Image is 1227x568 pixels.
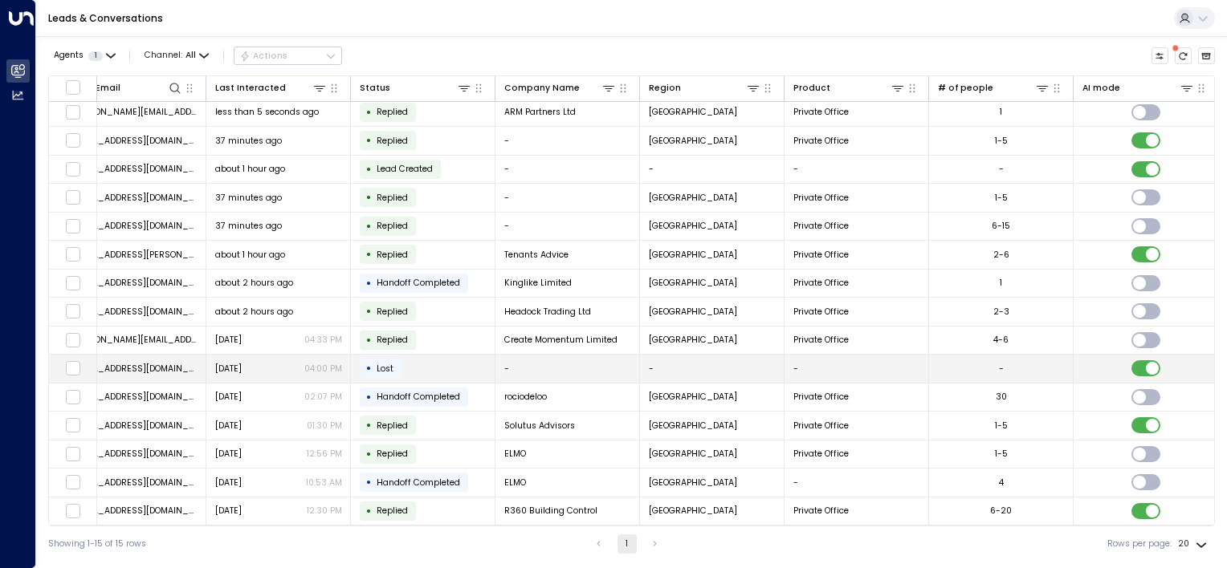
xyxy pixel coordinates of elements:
[366,187,372,208] div: •
[504,448,526,460] span: ELMO
[65,190,80,205] span: Toggle select row
[785,355,929,383] td: -
[71,334,198,346] span: amelia.coll@create-momentum.co.uk
[793,220,849,232] span: Private Office
[377,505,408,517] span: Replied
[649,505,737,517] span: London
[215,220,282,232] span: 37 minutes ago
[377,306,408,318] span: Replied
[360,80,472,95] div: Status
[366,216,372,237] div: •
[649,80,761,95] div: Region
[640,156,785,184] td: -
[215,192,282,204] span: 37 minutes ago
[649,306,737,318] span: London
[71,106,198,118] span: alexander.mignone@gmail.com
[304,334,342,346] p: 04:33 PM
[793,80,906,95] div: Product
[995,448,1008,460] div: 1-5
[377,249,408,261] span: Replied
[377,477,460,489] span: Handoff Completed
[239,51,288,62] div: Actions
[504,420,575,432] span: Solutus Advisors
[1175,47,1192,65] span: There are new threads available. Refresh the grid to view the latest updates.
[366,501,372,521] div: •
[65,361,80,376] span: Toggle select row
[995,192,1008,204] div: 1-5
[215,363,242,375] span: Yesterday
[185,51,196,60] span: All
[215,163,285,175] span: about 1 hour ago
[377,420,408,432] span: Replied
[215,505,242,517] span: Yesterday
[65,104,80,120] span: Toggle select row
[215,391,242,403] span: Yesterday
[793,277,849,289] span: Private Office
[793,81,830,95] div: Product
[993,249,1009,261] div: 2-6
[1198,47,1216,65] button: Archived Leads
[377,334,408,346] span: Replied
[71,220,198,232] span: aohorne9@gmail.com
[377,220,408,232] span: Replied
[793,391,849,403] span: Private Office
[65,418,80,433] span: Toggle select row
[48,11,163,25] a: Leads & Conversations
[495,127,640,155] td: -
[1178,534,1210,554] div: 20
[938,80,1050,95] div: # of people
[649,135,737,147] span: London
[377,277,460,289] span: Handoff Completed
[377,448,408,460] span: Replied
[504,391,547,403] span: rociodeloo
[1152,47,1169,65] button: Customize
[366,415,372,436] div: •
[504,277,572,289] span: Kinglike Limited
[366,472,372,493] div: •
[504,306,591,318] span: Headock Trading Ltd
[366,330,372,351] div: •
[377,363,393,375] span: Lost
[995,420,1008,432] div: 1-5
[649,192,737,204] span: London
[71,505,198,517] span: martinsmith@r360group.com
[504,249,569,261] span: Tenants Advice
[1000,277,1002,289] div: 1
[88,51,103,61] span: 1
[71,477,198,489] span: emma.chandler95@outlook.com
[215,420,242,432] span: Yesterday
[215,477,242,489] span: Yesterday
[215,135,282,147] span: 37 minutes ago
[995,135,1008,147] div: 1-5
[71,306,198,318] span: xxhelexi@gmail.com
[304,391,342,403] p: 02:07 PM
[65,446,80,461] span: Toggle select row
[48,47,120,64] button: Agents1
[495,156,640,184] td: -
[504,106,576,118] span: ARM Partners Ltd
[366,130,372,151] div: •
[999,363,1004,375] div: -
[793,306,849,318] span: Private Office
[65,79,80,95] span: Toggle select all
[996,391,1007,403] div: 30
[307,505,342,517] p: 12:30 PM
[1107,538,1172,550] label: Rows per page:
[649,334,737,346] span: London
[234,47,342,66] div: Button group with a nested menu
[649,106,737,118] span: London
[649,277,737,289] span: London
[306,477,342,489] p: 10:53 AM
[793,420,849,432] span: Private Office
[65,389,80,404] span: Toggle select row
[71,249,198,261] span: caitie.kennedy@tenantsadvice.co.uk
[793,249,849,261] span: Private Office
[71,391,198,403] span: rociodelhfer@gmail.com
[366,159,372,180] div: •
[504,334,618,346] span: Create Momentum Limited
[1082,81,1120,95] div: AI mode
[938,81,993,95] div: # of people
[495,355,640,383] td: -
[377,135,408,147] span: Replied
[990,505,1012,517] div: 6-20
